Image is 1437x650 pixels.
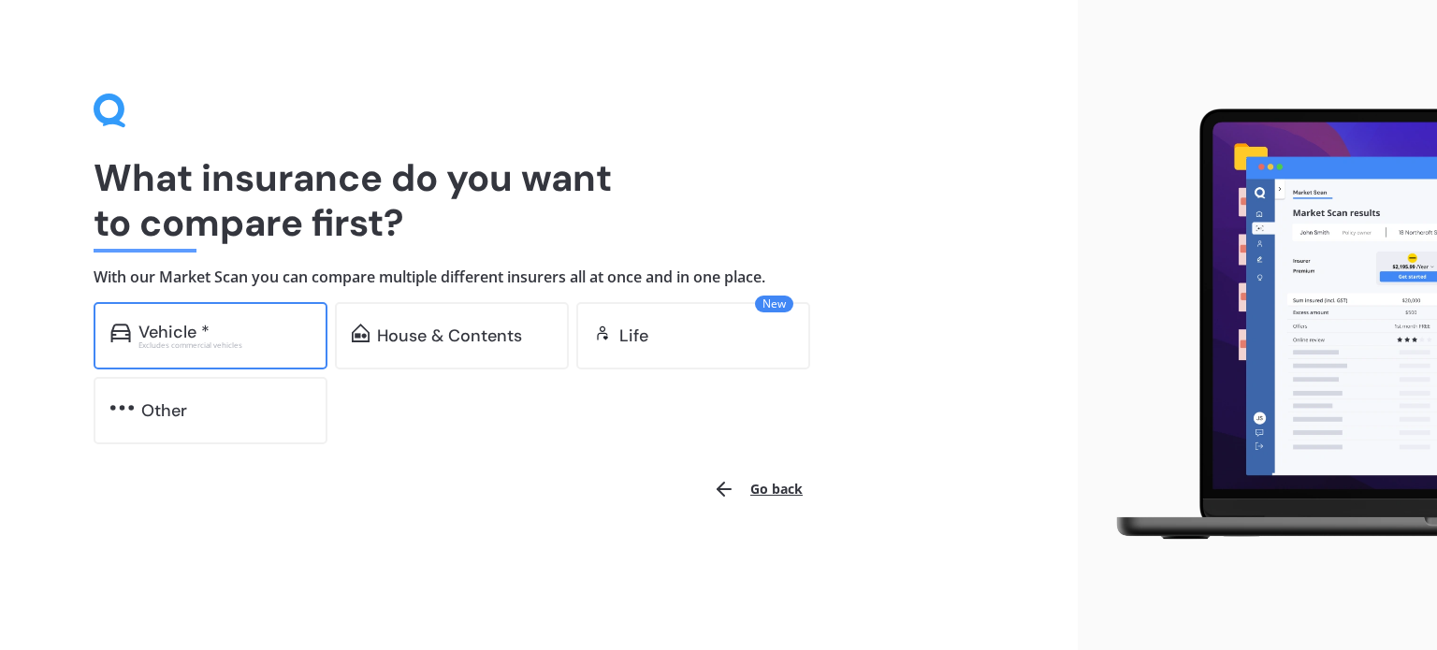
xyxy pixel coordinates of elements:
button: Go back [702,467,814,512]
img: car.f15378c7a67c060ca3f3.svg [110,324,131,342]
span: New [755,296,793,312]
div: House & Contents [377,326,522,345]
img: home-and-contents.b802091223b8502ef2dd.svg [352,324,370,342]
div: Other [141,401,187,420]
h4: With our Market Scan you can compare multiple different insurers all at once and in one place. [94,267,984,287]
img: laptop.webp [1093,99,1437,551]
h1: What insurance do you want to compare first? [94,155,984,245]
div: Vehicle * [138,323,210,341]
img: life.f720d6a2d7cdcd3ad642.svg [593,324,612,342]
div: Life [619,326,648,345]
img: other.81dba5aafe580aa69f38.svg [110,398,134,417]
div: Excludes commercial vehicles [138,341,311,349]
